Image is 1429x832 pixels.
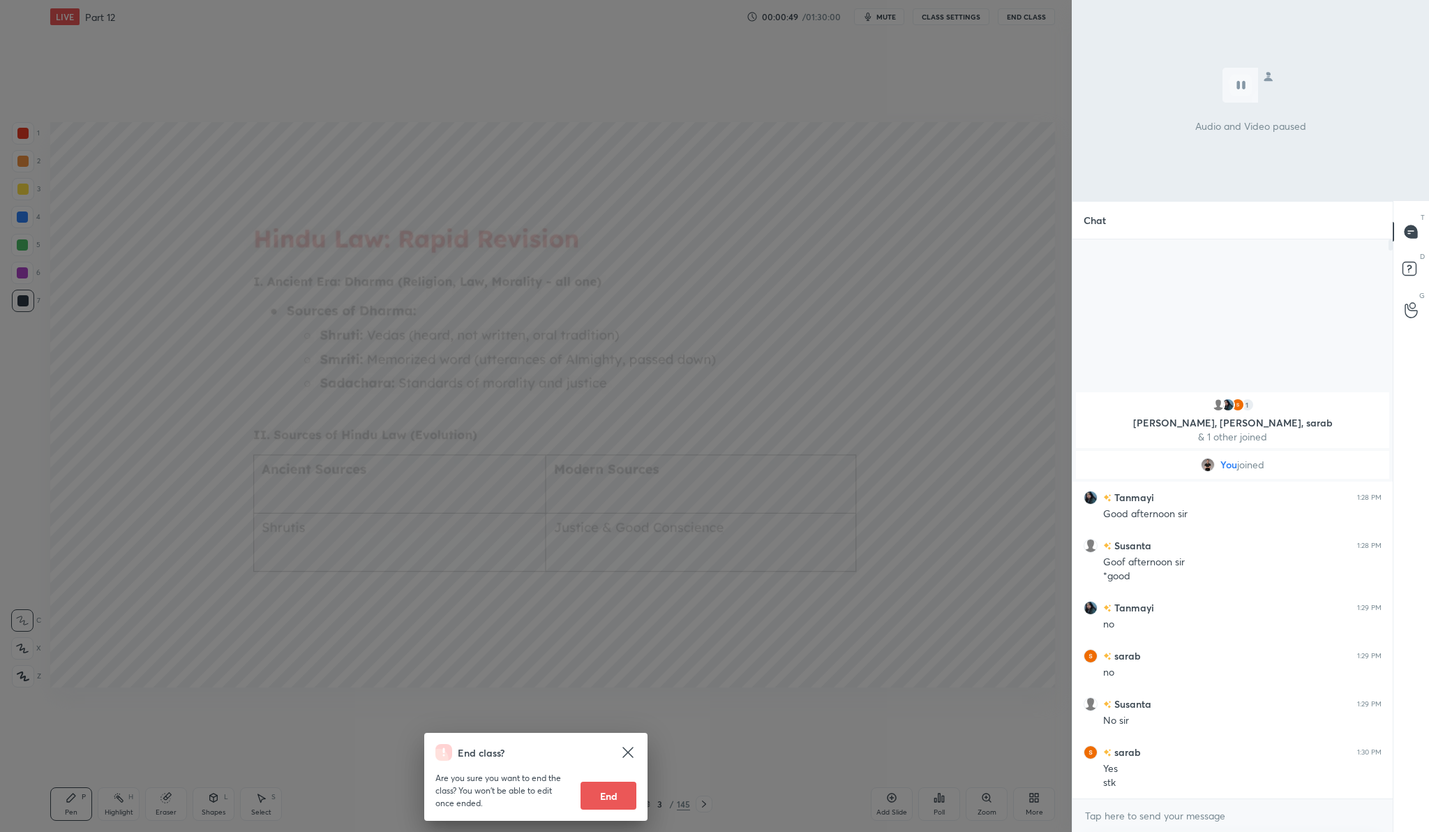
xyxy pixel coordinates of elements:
img: 681cb29bd587428dbb505307be04afea.jpg [1084,601,1098,615]
div: No sir [1103,714,1382,728]
p: G [1419,290,1425,301]
p: Chat [1072,202,1117,239]
img: 6d104b94ce0d4dad976e82a3af938bff.99896306_3 [1231,398,1245,412]
span: joined [1237,459,1264,470]
button: End [581,782,636,810]
img: no-rating-badge.077c3623.svg [1103,749,1112,757]
span: You [1220,459,1237,470]
div: *good [1103,570,1382,584]
div: no [1103,666,1382,680]
h6: sarab [1112,648,1141,663]
div: Yes [1103,762,1382,776]
img: no-rating-badge.077c3623.svg [1103,653,1112,660]
img: no-rating-badge.077c3623.svg [1103,542,1112,550]
h4: End class? [458,745,504,760]
img: no-rating-badge.077c3623.svg [1103,604,1112,612]
div: grid [1072,389,1393,798]
img: default.png [1211,398,1225,412]
img: 6d104b94ce0d4dad976e82a3af938bff.99896306_3 [1084,649,1098,663]
h6: Susanta [1112,538,1151,553]
img: 681cb29bd587428dbb505307be04afea.jpg [1221,398,1235,412]
div: 1:29 PM [1357,604,1382,612]
h6: Tanmayi [1112,600,1154,615]
p: D [1420,251,1425,262]
div: 1:29 PM [1357,700,1382,708]
div: no [1103,618,1382,632]
div: 1:28 PM [1357,493,1382,502]
img: 6d104b94ce0d4dad976e82a3af938bff.99896306_3 [1084,745,1098,759]
p: T [1421,212,1425,223]
div: 1:28 PM [1357,542,1382,550]
img: default.png [1084,539,1098,553]
h6: sarab [1112,745,1141,759]
p: & 1 other joined [1084,431,1381,443]
div: 1:29 PM [1357,652,1382,660]
div: Good afternoon sir [1103,507,1382,521]
img: default.png [1084,697,1098,711]
div: 1:30 PM [1357,748,1382,757]
h6: Susanta [1112,697,1151,711]
img: no-rating-badge.077c3623.svg [1103,494,1112,502]
h6: Tanmayi [1112,490,1154,505]
div: 1 [1241,398,1255,412]
p: Audio and Video paused [1195,119,1306,133]
img: 681cb29bd587428dbb505307be04afea.jpg [1084,491,1098,505]
img: no-rating-badge.077c3623.svg [1103,701,1112,708]
p: Are you sure you want to end the class? You won’t be able to edit once ended. [435,772,569,810]
img: 9f6949702e7c485d94fd61f2cce3248e.jpg [1201,458,1215,472]
p: [PERSON_NAME], [PERSON_NAME], sarab [1084,417,1381,429]
div: Goof afternoon sir [1103,556,1382,570]
div: stk [1103,776,1382,790]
